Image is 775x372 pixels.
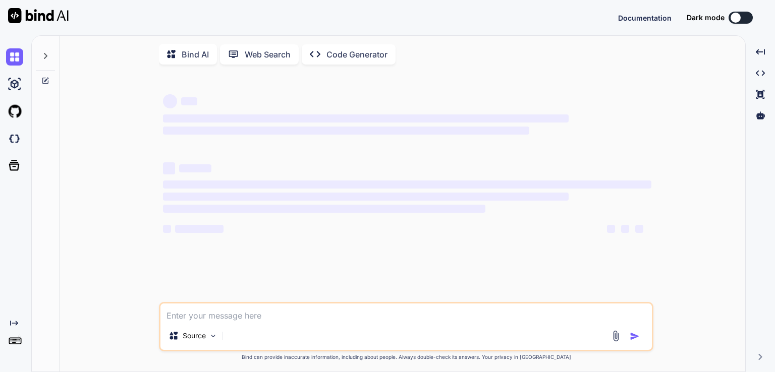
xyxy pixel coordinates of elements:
img: icon [630,331,640,341]
span: ‌ [607,225,615,233]
span: ‌ [163,127,529,135]
span: Documentation [618,14,672,22]
p: Web Search [245,48,291,60]
p: Code Generator [326,48,387,60]
span: ‌ [163,94,177,108]
img: Bind AI [8,8,69,23]
span: ‌ [163,180,651,189]
span: ‌ [175,225,224,233]
span: ‌ [181,97,197,105]
span: ‌ [179,164,211,172]
img: Pick Models [209,332,217,340]
img: chat [6,48,23,66]
p: Bind AI [182,48,209,60]
span: Dark mode [687,13,725,23]
span: ‌ [163,114,568,122]
span: ‌ [163,225,171,233]
p: Source [183,331,206,341]
img: darkCloudIdeIcon [6,130,23,147]
span: ‌ [163,205,485,213]
img: githubLight [6,103,23,120]
span: ‌ [635,225,643,233]
button: Documentation [618,13,672,23]
p: Bind can provide inaccurate information, including about people. Always double-check its answers.... [159,353,653,361]
span: ‌ [621,225,629,233]
span: ‌ [163,162,175,174]
img: ai-studio [6,76,23,93]
span: ‌ [163,193,568,201]
img: attachment [610,330,622,342]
